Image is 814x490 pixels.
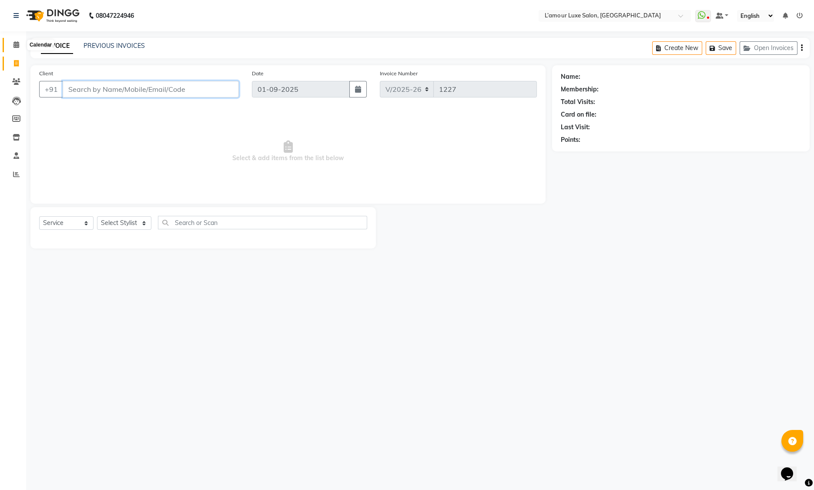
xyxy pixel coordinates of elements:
div: Total Visits: [561,97,595,107]
label: Invoice Number [380,70,418,77]
input: Search by Name/Mobile/Email/Code [63,81,239,97]
img: logo [22,3,82,28]
button: Save [706,41,736,55]
b: 08047224946 [96,3,134,28]
div: Points: [561,135,580,144]
button: Create New [652,41,702,55]
span: Select & add items from the list below [39,108,537,195]
div: Last Visit: [561,123,590,132]
div: Name: [561,72,580,81]
label: Client [39,70,53,77]
button: +91 [39,81,64,97]
iframe: chat widget [777,455,805,481]
label: Date [252,70,264,77]
div: Card on file: [561,110,596,119]
div: Membership: [561,85,599,94]
div: Calendar [27,40,54,50]
a: PREVIOUS INVOICES [84,42,145,50]
button: Open Invoices [740,41,797,55]
input: Search or Scan [158,216,367,229]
